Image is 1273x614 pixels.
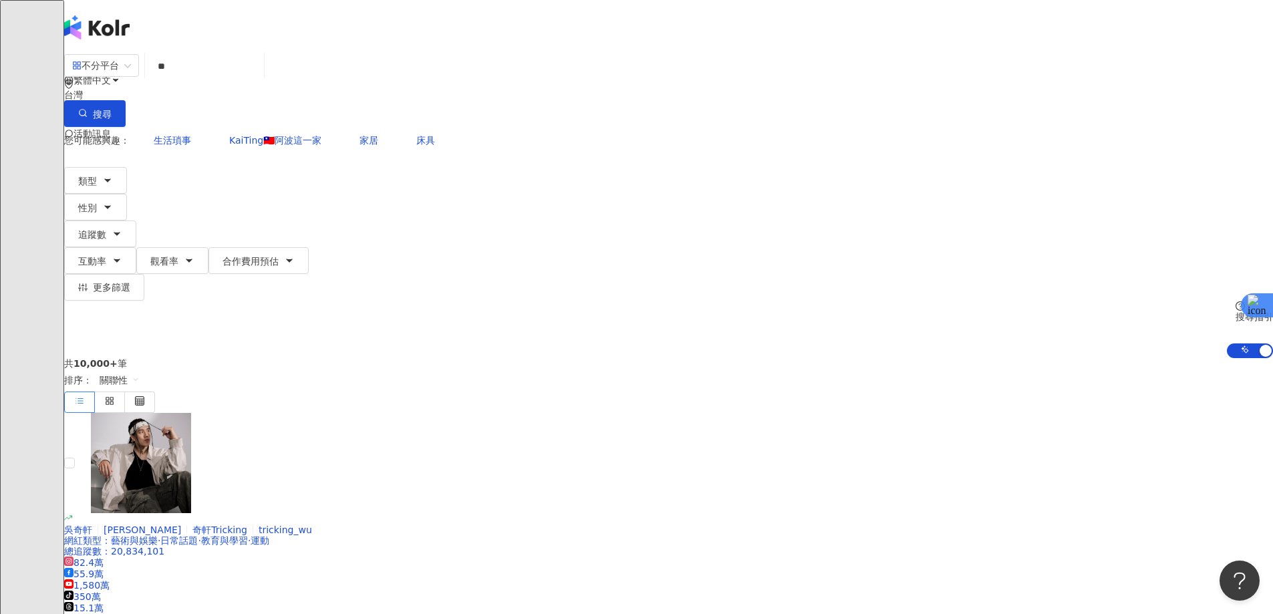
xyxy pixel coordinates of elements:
[136,247,208,274] button: 觀看率
[158,535,160,546] span: ·
[248,535,251,546] span: ·
[64,580,110,591] span: 1,580萬
[93,282,130,293] span: 更多篩選
[64,80,74,89] span: environment
[229,135,321,146] span: KaiTing🇹🇼阿波這一家
[416,135,435,146] span: 床具
[259,524,312,535] span: tricking_wu
[64,358,1273,369] div: 共 筆
[1236,301,1245,311] span: question-circle
[251,535,269,546] span: 運動
[64,15,130,39] img: logo
[74,358,118,369] span: 10,000+
[64,524,92,535] span: 吳奇軒
[64,194,127,220] button: 性別
[100,369,140,391] span: 關聯性
[402,127,449,154] button: 床具
[64,557,104,568] span: 82.4萬
[64,220,136,247] button: 追蹤數
[72,55,119,76] div: 不分平台
[64,100,126,127] button: 搜尋
[64,90,1273,100] div: 台灣
[140,127,205,154] button: 生活瑣事
[360,135,378,146] span: 家居
[64,135,130,146] span: 您可能感興趣：
[64,167,127,194] button: 類型
[93,109,112,120] span: 搜尋
[91,413,191,513] img: KOL Avatar
[154,135,191,146] span: 生活瑣事
[345,127,392,154] button: 家居
[78,229,106,240] span: 追蹤數
[150,256,178,267] span: 觀看率
[201,535,248,546] span: 教育與學習
[64,591,101,602] span: 350萬
[160,535,198,546] span: 日常話題
[192,524,247,535] span: 奇軒Tricking
[72,61,82,70] span: appstore
[104,524,181,535] span: [PERSON_NAME]
[64,603,104,613] span: 15.1萬
[64,546,1273,557] div: 總追蹤數 ： 20,834,101
[78,176,97,186] span: 類型
[78,202,97,213] span: 性別
[64,569,104,579] span: 55.9萬
[223,256,279,267] span: 合作費用預估
[1220,561,1260,601] iframe: Help Scout Beacon - Open
[64,274,144,301] button: 更多篩選
[64,535,1273,546] div: 網紅類型 ：
[198,535,200,546] span: ·
[74,128,111,139] span: 活動訊息
[1236,311,1273,322] div: 搜尋指引
[78,256,106,267] span: 互動率
[64,247,136,274] button: 互動率
[208,247,309,274] button: 合作費用預估
[64,369,1273,392] div: 排序：
[215,127,335,154] button: KaiTing🇹🇼阿波這一家
[111,535,158,546] span: 藝術與娛樂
